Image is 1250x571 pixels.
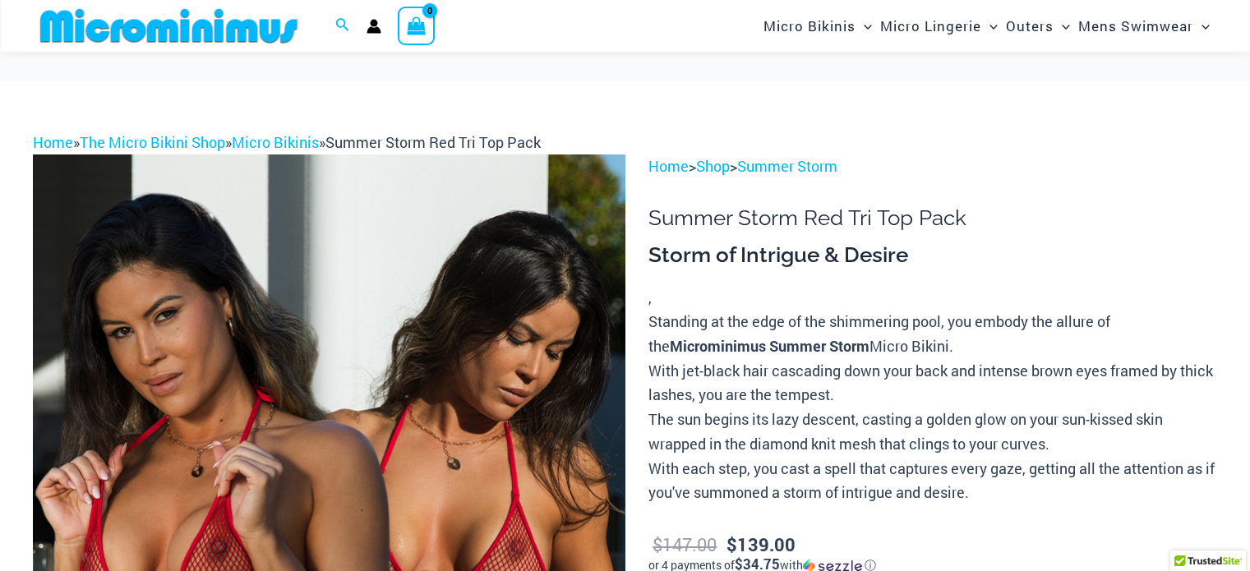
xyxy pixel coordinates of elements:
[33,132,541,152] span: » » »
[648,154,1217,179] p: > >
[232,132,319,152] a: Micro Bikinis
[759,5,876,47] a: Micro BikinisMenu ToggleMenu Toggle
[80,132,225,152] a: The Micro Bikini Shop
[696,156,730,176] a: Shop
[648,310,1217,505] p: Standing at the edge of the shimmering pool, you embody the allure of the Micro Bikini. With jet-...
[325,132,541,152] span: Summer Storm Red Tri Top Pack
[726,532,796,556] bdi: 139.00
[648,242,1217,269] h3: Storm of Intrigue & Desire
[876,5,1002,47] a: Micro LingerieMenu ToggleMenu Toggle
[1006,5,1054,47] span: Outers
[737,156,837,176] a: Summer Storm
[670,336,869,356] b: Microminimus Summer Storm
[648,205,1217,231] h1: Summer Storm Red Tri Top Pack
[367,19,381,34] a: Account icon link
[34,7,304,44] img: MM SHOP LOGO FLAT
[981,5,998,47] span: Menu Toggle
[648,156,689,176] a: Home
[763,5,856,47] span: Micro Bikinis
[726,532,737,556] span: $
[1002,5,1074,47] a: OutersMenu ToggleMenu Toggle
[335,16,350,37] a: Search icon link
[1074,5,1214,47] a: Mens SwimwearMenu ToggleMenu Toggle
[33,132,73,152] a: Home
[653,532,717,556] bdi: 147.00
[1054,5,1070,47] span: Menu Toggle
[398,7,436,44] a: View Shopping Cart, empty
[856,5,872,47] span: Menu Toggle
[880,5,981,47] span: Micro Lingerie
[1078,5,1193,47] span: Mens Swimwear
[757,2,1217,49] nav: Site Navigation
[1193,5,1210,47] span: Menu Toggle
[648,242,1217,505] div: ,
[653,532,662,556] span: $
